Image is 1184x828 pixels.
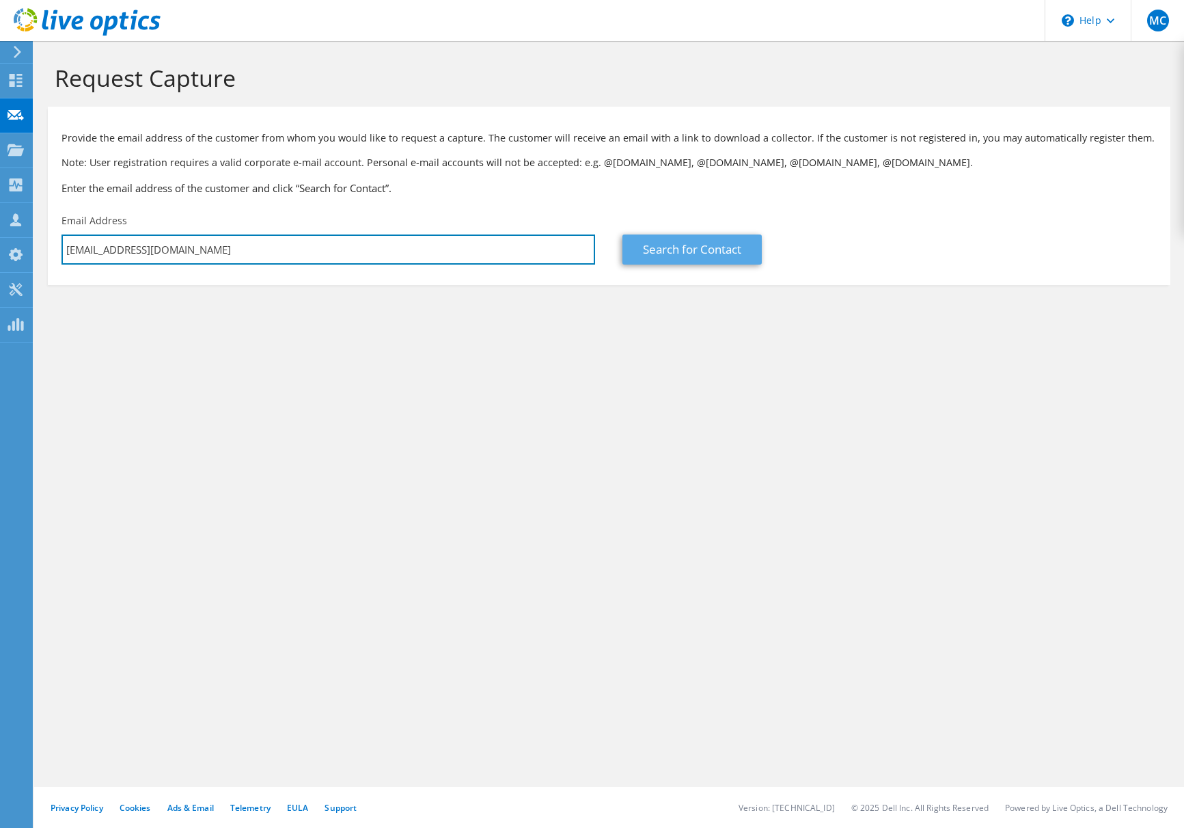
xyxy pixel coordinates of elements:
li: © 2025 Dell Inc. All Rights Reserved [851,802,989,814]
label: Email Address [61,214,127,228]
span: MC [1147,10,1169,31]
a: Telemetry [230,802,271,814]
a: Privacy Policy [51,802,103,814]
svg: \n [1062,14,1074,27]
li: Powered by Live Optics, a Dell Technology [1005,802,1168,814]
p: Provide the email address of the customer from whom you would like to request a capture. The cust... [61,131,1157,146]
h1: Request Capture [55,64,1157,92]
li: Version: [TECHNICAL_ID] [739,802,835,814]
a: Cookies [120,802,151,814]
a: Support [325,802,357,814]
p: Note: User registration requires a valid corporate e-mail account. Personal e-mail accounts will ... [61,155,1157,170]
a: EULA [287,802,308,814]
a: Ads & Email [167,802,214,814]
a: Search for Contact [622,235,762,265]
h3: Enter the email address of the customer and click “Search for Contact”. [61,181,1157,196]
